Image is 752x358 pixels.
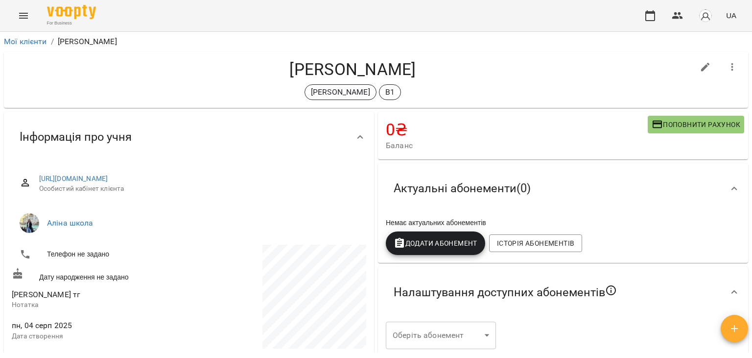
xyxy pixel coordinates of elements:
[386,140,648,152] span: Баланс
[394,284,617,300] span: Налаштування доступних абонементів
[47,20,96,26] span: For Business
[47,5,96,19] img: Voopty Logo
[386,120,648,140] h4: 0 ₴
[605,284,617,296] svg: Якщо не обрано жодного, клієнт зможе побачити всі публічні абонементи
[699,9,712,23] img: avatar_s.png
[489,234,582,252] button: Історія абонементів
[20,213,39,233] img: Аліна школа
[12,300,187,310] p: Нотатка
[4,36,748,48] nav: breadcrumb
[378,267,748,318] div: Налаштування доступних абонементів
[12,320,187,332] span: пн, 04 серп 2025
[4,112,374,162] div: Інформація про учня
[726,10,736,21] span: UA
[722,6,740,25] button: UA
[379,84,401,100] div: В1
[12,4,35,27] button: Menu
[394,181,531,196] span: Актуальні абонементи ( 0 )
[648,116,744,133] button: Поповнити рахунок
[378,163,748,214] div: Актуальні абонементи(0)
[12,245,187,264] li: Телефон не задано
[385,86,395,98] p: В1
[497,237,574,249] span: Історія абонементів
[384,216,742,230] div: Немає актуальних абонементів
[39,184,358,194] span: Особистий кабінет клієнта
[39,175,108,182] a: [URL][DOMAIN_NAME]
[311,86,370,98] p: [PERSON_NAME]
[10,266,189,284] div: Дату народження не задано
[394,237,477,249] span: Додати Абонемент
[305,84,376,100] div: [PERSON_NAME]
[12,332,187,341] p: Дата створення
[4,37,47,46] a: Мої клієнти
[386,231,485,255] button: Додати Абонемент
[58,36,117,48] p: [PERSON_NAME]
[47,218,94,228] a: Аліна школа
[20,129,132,145] span: Інформація про учня
[12,290,80,299] span: [PERSON_NAME] тг
[12,59,694,79] h4: [PERSON_NAME]
[51,36,54,48] li: /
[652,119,740,130] span: Поповнити рахунок
[386,322,496,349] div: ​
